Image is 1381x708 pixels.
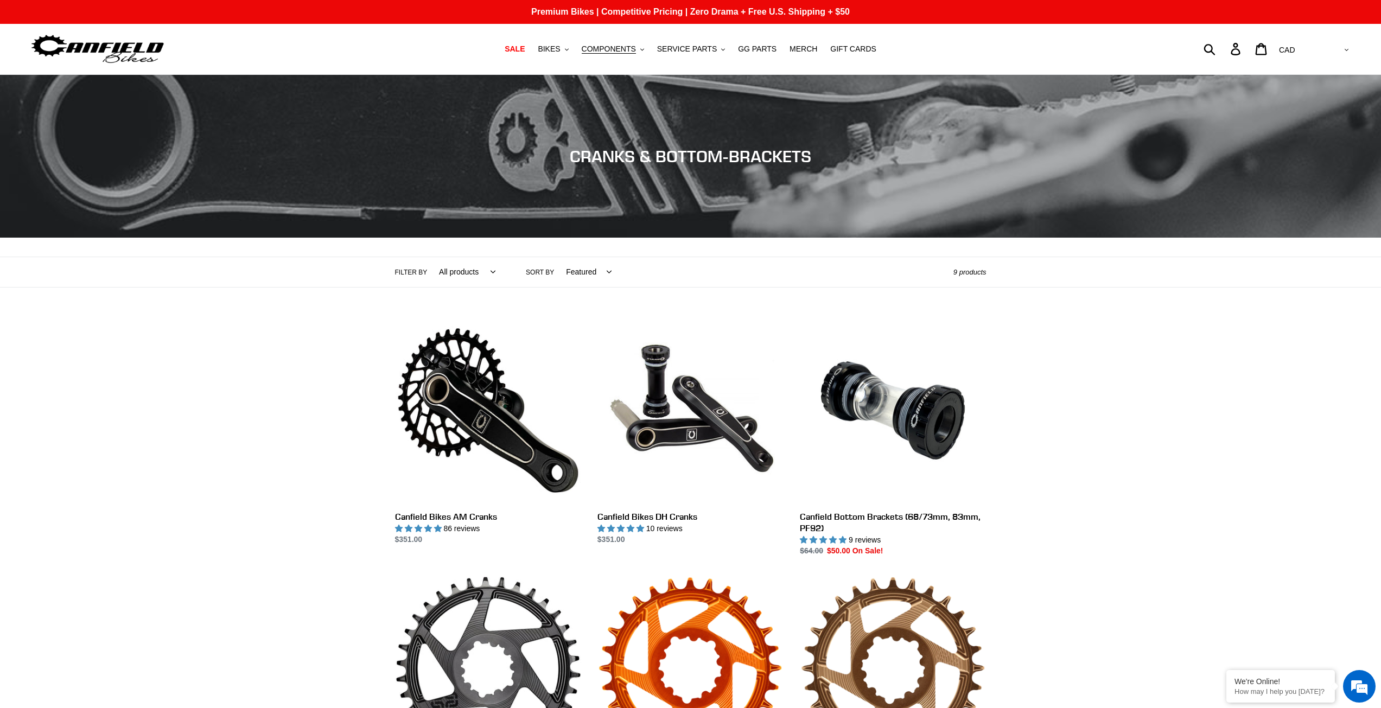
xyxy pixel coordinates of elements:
[538,44,560,54] span: BIKES
[657,44,717,54] span: SERVICE PARTS
[1210,37,1237,61] input: Search
[499,42,530,56] a: SALE
[505,44,525,54] span: SALE
[576,42,650,56] button: COMPONENTS
[738,44,777,54] span: GG PARTS
[652,42,730,56] button: SERVICE PARTS
[395,267,428,277] label: Filter by
[953,268,987,276] span: 9 products
[570,146,811,166] span: CRANKS & BOTTOM-BRACKETS
[532,42,574,56] button: BIKES
[1234,677,1327,686] div: We're Online!
[825,42,882,56] a: GIFT CARDS
[30,32,166,66] img: Canfield Bikes
[784,42,823,56] a: MERCH
[830,44,876,54] span: GIFT CARDS
[1234,687,1327,696] p: How may I help you today?
[790,44,817,54] span: MERCH
[582,44,636,54] span: COMPONENTS
[733,42,782,56] a: GG PARTS
[526,267,554,277] label: Sort by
